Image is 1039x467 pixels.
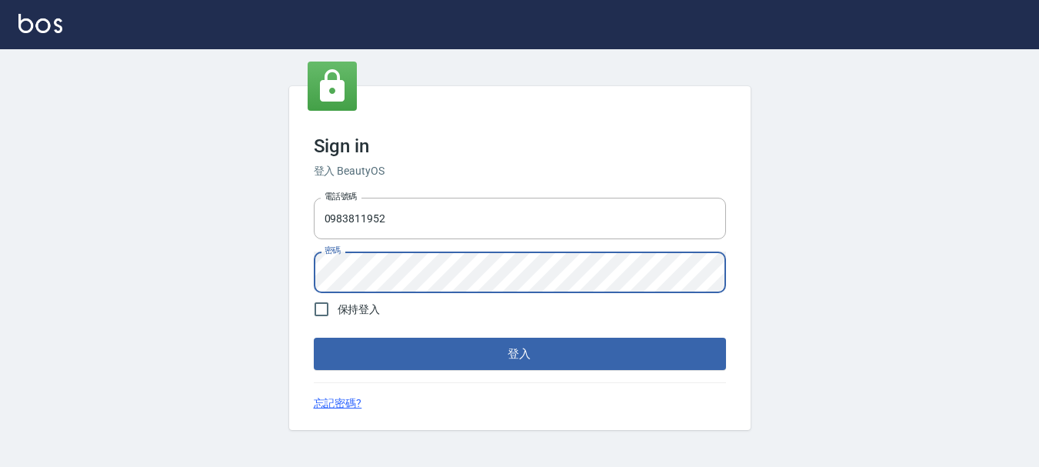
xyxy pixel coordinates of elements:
[314,395,362,412] a: 忘記密碼?
[325,191,357,202] label: 電話號碼
[325,245,341,256] label: 密碼
[314,163,726,179] h6: 登入 BeautyOS
[314,338,726,370] button: 登入
[314,135,726,157] h3: Sign in
[18,14,62,33] img: Logo
[338,302,381,318] span: 保持登入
